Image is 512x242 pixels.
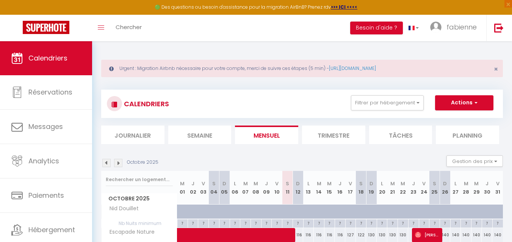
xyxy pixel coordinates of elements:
div: 7 [398,219,408,226]
span: Escapade Nature [103,228,157,236]
abbr: M [401,180,405,187]
abbr: J [412,180,415,187]
button: Besoin d'aide ? [350,22,403,34]
abbr: D [370,180,373,187]
th: 01 [177,171,188,205]
th: 06 [230,171,240,205]
span: Nb Nuits minimum [102,219,177,228]
div: 7 [346,219,356,226]
th: 29 [471,171,482,205]
abbr: D [222,180,226,187]
th: 04 [209,171,219,205]
div: 7 [209,219,219,226]
abbr: L [381,180,383,187]
div: 140 [492,228,503,242]
th: 19 [366,171,377,205]
th: 16 [335,171,345,205]
div: Urgent : Migration Airbnb nécessaire pour votre compte, merci de suivre ces étapes (5 min) - [101,60,503,77]
span: Calendriers [28,53,67,63]
a: ... fabienne [424,15,486,41]
th: 08 [251,171,261,205]
button: Close [494,66,498,73]
th: 30 [482,171,492,205]
div: 7 [440,219,450,226]
th: 03 [198,171,209,205]
div: 7 [324,219,335,226]
th: 25 [429,171,440,205]
div: 7 [461,219,471,226]
th: 21 [387,171,398,205]
th: 09 [261,171,272,205]
abbr: S [359,180,363,187]
div: 7 [304,219,314,226]
abbr: S [212,180,216,187]
li: Trimestre [302,126,365,144]
div: 140 [471,228,482,242]
input: Rechercher un logement... [106,173,173,186]
li: Journalier [101,126,164,144]
th: 14 [314,171,324,205]
abbr: S [433,180,436,187]
div: 7 [366,219,377,226]
div: 7 [219,219,230,226]
abbr: L [234,180,236,187]
div: 7 [188,219,198,226]
abbr: L [454,180,457,187]
th: 31 [492,171,503,205]
th: 23 [408,171,419,205]
div: 7 [409,219,419,226]
img: Super Booking [23,21,69,34]
div: 140 [450,228,461,242]
th: 10 [272,171,282,205]
div: 7 [177,219,188,226]
div: 7 [429,219,440,226]
p: Octobre 2025 [127,159,158,166]
div: 7 [261,219,272,226]
th: 22 [398,171,409,205]
div: 140 [440,228,450,242]
div: 7 [356,219,366,226]
div: 7 [419,219,429,226]
abbr: M [180,180,185,187]
th: 18 [356,171,366,205]
h3: CALENDRIERS [122,95,169,112]
div: 7 [493,219,503,226]
div: 7 [482,219,492,226]
abbr: V [202,180,205,187]
div: 7 [272,219,282,226]
div: 7 [293,219,303,226]
span: Hébergement [28,225,75,234]
li: Tâches [369,126,432,144]
div: 7 [198,219,208,226]
span: Paiements [28,191,64,200]
span: fabienne [446,22,477,32]
abbr: M [317,180,321,187]
abbr: M [464,180,468,187]
th: 11 [282,171,293,205]
th: 17 [345,171,356,205]
a: [URL][DOMAIN_NAME] [329,65,376,71]
div: 7 [240,219,251,226]
abbr: M [327,180,332,187]
th: 28 [461,171,471,205]
th: 13 [303,171,314,205]
th: 05 [219,171,230,205]
abbr: J [265,180,268,187]
div: 130 [377,228,387,242]
div: 7 [451,219,461,226]
div: 130 [398,228,409,242]
img: logout [494,23,504,33]
abbr: M [254,180,258,187]
li: Planning [436,126,499,144]
abbr: L [307,180,310,187]
div: 7 [471,219,482,226]
button: Actions [435,95,493,110]
span: Messages [28,122,63,131]
abbr: D [296,180,300,187]
th: 27 [450,171,461,205]
div: 7 [251,219,261,226]
abbr: M [243,180,248,187]
div: 140 [482,228,492,242]
abbr: V [496,180,499,187]
span: Octobre 2025 [102,193,177,204]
